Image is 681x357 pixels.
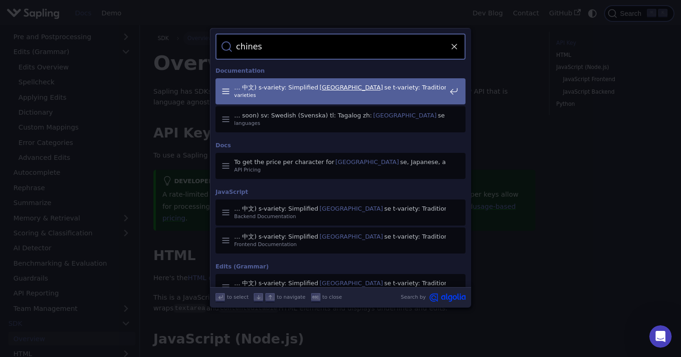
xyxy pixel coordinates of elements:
[234,158,446,166] span: To get the price per character for se, Japanese, and …
[401,293,426,302] span: Search by
[234,166,446,174] span: API Pricing
[227,293,249,301] span: to select
[234,240,446,248] span: Frontend Documentation
[214,60,467,78] div: Documentation
[234,111,446,119] span: … soon) sv: Swedish (Svenska) tl: Tagalog zh: se (中文)
[217,294,224,301] svg: Enter key
[234,233,446,240] span: … 中文) s-variety: Simplified se t-variety: Traditional se …
[401,293,466,302] a: Search byAlgolia
[318,204,384,213] mark: [GEOGRAPHIC_DATA]
[234,119,446,127] span: languages
[430,293,466,302] svg: Algolia
[214,181,467,199] div: JavaScript
[372,110,438,120] mark: [GEOGRAPHIC_DATA]
[234,279,446,287] span: … 中文) s-variety: Simplified se t-variety: Traditional se …
[215,78,466,104] a: … 中文) s-variety: Simplified[GEOGRAPHIC_DATA]se t-variety: Traditionalsevarieties
[215,106,466,132] a: … soon) sv: Swedish (Svenska) tl: Tagalog zh:[GEOGRAPHIC_DATA]se (中文)languages
[334,157,400,166] mark: [GEOGRAPHIC_DATA]
[215,153,466,179] a: To get the price per character for[GEOGRAPHIC_DATA]se, Japanese, and …API Pricing
[215,274,466,300] a: … 中文) s-variety: Simplified[GEOGRAPHIC_DATA]se t-variety: Traditionalse …Edits Overview
[214,255,467,274] div: Edits (Grammar)
[318,278,384,288] mark: [GEOGRAPHIC_DATA]
[649,325,672,348] iframe: Intercom live chat
[234,213,446,220] span: Backend Documentation
[234,205,446,213] span: … 中文) s-variety: Simplified se t-variety: Traditional se …
[267,294,274,301] svg: Arrow up
[234,83,446,91] span: … 中文) s-variety: Simplified se t-variety: Traditional se
[318,82,384,92] mark: [GEOGRAPHIC_DATA]
[255,294,262,301] svg: Arrow down
[322,293,342,301] span: to close
[449,41,460,52] button: Clear the query
[232,34,449,60] input: Search docs
[277,293,306,301] span: to navigate
[312,294,319,301] svg: Escape key
[214,134,467,153] div: Docs
[215,199,466,226] a: … 中文) s-variety: Simplified[GEOGRAPHIC_DATA]se t-variety: Traditionalse …Backend Documentation
[318,232,384,241] mark: [GEOGRAPHIC_DATA]
[234,91,446,99] span: varieties
[215,227,466,254] a: … 中文) s-variety: Simplified[GEOGRAPHIC_DATA]se t-variety: Traditionalse …Frontend Documentation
